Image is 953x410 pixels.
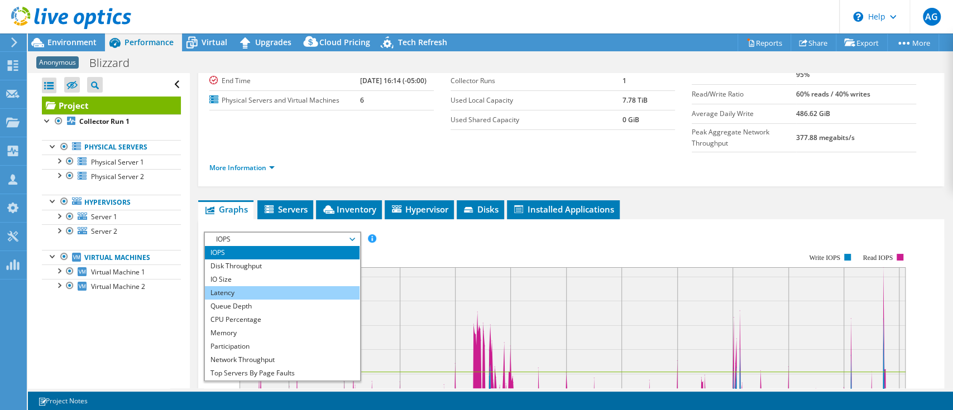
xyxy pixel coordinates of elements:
span: Upgrades [255,37,291,47]
a: More [887,34,939,51]
h1: Blizzard [84,57,147,69]
label: Used Local Capacity [451,95,622,106]
span: AG [923,8,941,26]
span: Physical Server 2 [91,172,144,181]
a: Hypervisors [42,195,181,209]
b: 486.62 GiB [796,109,830,118]
a: Physical Server 2 [42,169,181,184]
span: Anonymous [36,56,79,69]
span: Installed Applications [513,204,614,215]
label: Read/Write Ratio [692,89,796,100]
span: Graphs [204,204,248,215]
span: Hypervisor [390,204,448,215]
b: [DATE] 16:14 (-05:00) [360,76,427,85]
label: End Time [209,75,360,86]
a: Project Notes [30,394,95,408]
li: Disk Throughput [205,259,360,273]
span: Servers [263,204,308,215]
li: Participation [205,340,360,353]
a: Collector Run 1 [42,114,181,129]
span: IOPS [210,233,354,246]
b: 7.78 TiB [622,95,648,105]
span: Virtual Machine 2 [91,282,145,291]
a: Virtual Machine 2 [42,279,181,293]
a: Physical Server 1 [42,155,181,169]
text: Write IOPS [809,254,840,262]
li: Latency [205,286,360,300]
a: Virtual Machine 1 [42,264,181,279]
span: Disks [462,204,499,215]
label: Physical Servers and Virtual Machines [209,95,360,106]
a: Server 1 [42,210,181,224]
b: 6 [360,95,364,105]
span: Virtual Machine 1 [91,267,145,277]
span: Cloud Pricing [319,37,370,47]
span: Physical Server 1 [91,157,144,167]
li: Top Servers By Page Faults [205,366,360,380]
a: Server 2 [42,224,181,239]
span: Server 2 [91,226,117,236]
li: CPU Percentage [205,313,360,326]
a: Export [836,34,888,51]
li: Network Throughput [205,353,360,366]
b: 1 [622,76,626,85]
span: Virtual [202,37,227,47]
b: 0 GiB [622,115,639,124]
a: Project [42,97,181,114]
li: IOPS [205,246,360,259]
label: Collector Runs [451,75,622,86]
b: 60% reads / 40% writes [796,89,870,99]
span: Server 1 [91,212,117,221]
a: Virtual Machines [42,250,181,264]
span: Environment [47,37,97,47]
li: IO Size [205,273,360,286]
li: Memory [205,326,360,340]
a: Physical Servers [42,140,181,155]
a: Share [791,34,836,51]
a: More Information [209,163,275,172]
b: 2215 at [GEOGRAPHIC_DATA], 924 at 95% [796,56,914,79]
label: Average Daily Write [692,108,796,119]
li: Queue Depth [205,300,360,313]
b: 377.88 megabits/s [796,133,855,142]
span: Inventory [322,204,376,215]
text: Read IOPS [863,254,893,262]
span: Performance [124,37,174,47]
b: Collector Run 1 [79,117,130,126]
svg: \n [853,12,863,22]
a: Reports [738,34,791,51]
label: Peak Aggregate Network Throughput [692,127,796,149]
label: Used Shared Capacity [451,114,622,126]
span: Tech Refresh [398,37,447,47]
